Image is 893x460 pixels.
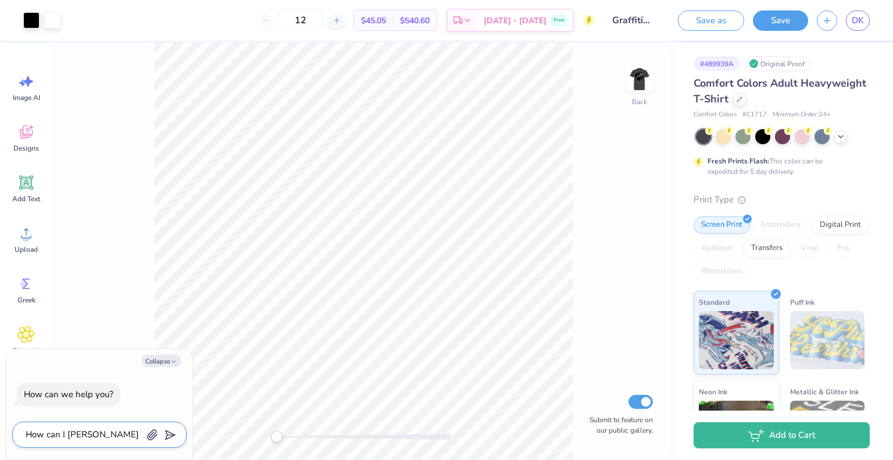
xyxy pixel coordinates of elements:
[271,431,283,443] div: Accessibility label
[790,386,859,398] span: Metallic & Glitter Ink
[699,296,730,308] span: Standard
[142,355,181,367] button: Collapse
[17,295,35,305] span: Greek
[699,386,727,398] span: Neon Ink
[553,16,565,24] span: Free
[753,216,809,234] div: Embroidery
[12,194,40,204] span: Add Text
[24,388,113,400] div: How can we help you?
[15,245,38,254] span: Upload
[790,311,865,369] img: Puff Ink
[694,193,870,206] div: Print Type
[694,240,740,257] div: Applique
[678,10,744,31] button: Save as
[632,97,647,107] div: Back
[830,240,857,257] div: Foil
[400,15,430,27] span: $540.60
[742,110,767,120] span: # C1717
[628,67,651,91] img: Back
[790,296,815,308] span: Puff Ink
[746,56,811,71] div: Original Proof
[699,401,774,459] img: Neon Ink
[694,110,737,120] span: Comfort Colors
[694,263,750,280] div: Rhinestones
[694,76,866,106] span: Comfort Colors Adult Heavyweight T-Shirt
[694,56,740,71] div: # 489939A
[790,401,865,459] img: Metallic & Glitter Ink
[773,110,831,120] span: Minimum Order: 24 +
[24,427,142,443] textarea: How can I low
[812,216,869,234] div: Digital Print
[753,10,808,31] button: Save
[278,10,323,31] input: – –
[13,93,40,102] span: Image AI
[699,311,774,369] img: Standard
[583,415,653,436] label: Submit to feature on our public gallery.
[744,240,790,257] div: Transfers
[7,346,45,365] span: Clipart & logos
[708,156,851,177] div: This color can be expedited for 5 day delivery.
[846,10,870,31] a: DK
[794,240,826,257] div: Vinyl
[694,422,870,448] button: Add to Cart
[13,144,39,153] span: Designs
[852,14,864,27] span: DK
[361,15,386,27] span: $45.05
[694,216,750,234] div: Screen Print
[603,9,660,32] input: Untitled Design
[484,15,546,27] span: [DATE] - [DATE]
[708,156,769,166] strong: Fresh Prints Flash:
